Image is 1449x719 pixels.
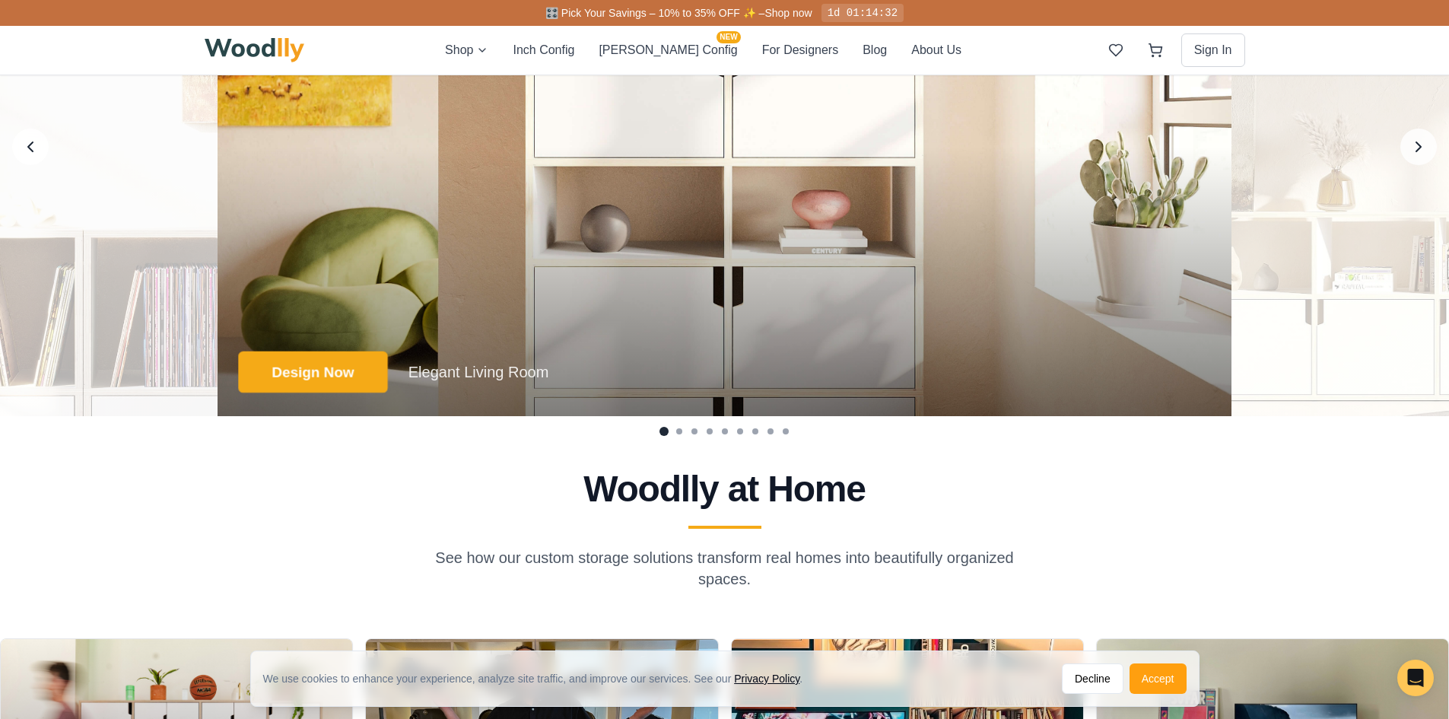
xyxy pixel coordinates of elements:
[1400,129,1437,165] button: Next image
[433,547,1017,590] p: See how our custom storage solutions transform real homes into beautifully organized spaces.
[1130,663,1187,694] button: Accept
[911,40,961,60] button: About Us
[12,129,49,165] button: Previous image
[545,7,764,19] span: 🎛️ Pick Your Savings – 10% to 35% OFF ✨ –
[263,671,815,686] div: We use cookies to enhance your experience, analyze site traffic, and improve our services. See our .
[734,673,799,685] a: Privacy Policy
[211,471,1239,507] h2: Woodlly at Home
[445,40,488,60] button: Shop
[821,4,904,22] div: 1d 01:14:32
[599,40,737,60] button: [PERSON_NAME] ConfigNEW
[238,352,387,393] button: Design Now
[717,31,740,43] span: NEW
[1181,33,1245,67] button: Sign In
[1062,663,1123,694] button: Decline
[1397,660,1434,696] div: Open Intercom Messenger
[205,38,305,62] img: Woodlly
[513,40,574,60] button: Inch Config
[863,40,887,60] button: Blog
[764,7,812,19] a: Shop now
[762,40,838,60] button: For Designers
[408,361,549,383] p: Elegant Living Room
